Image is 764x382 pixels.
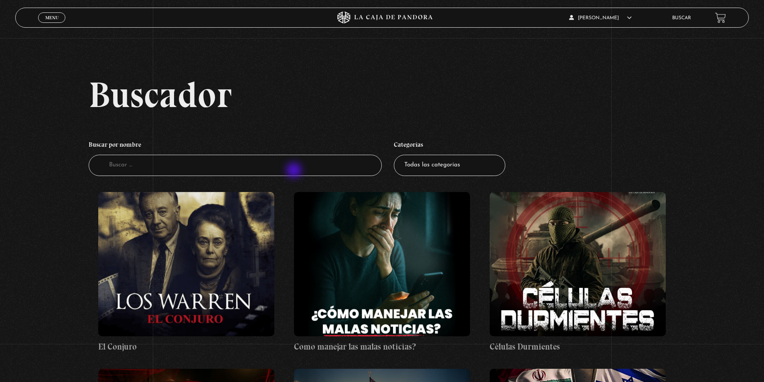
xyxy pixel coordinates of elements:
h4: Células Durmientes [490,340,666,353]
h4: Categorías [394,137,505,155]
span: [PERSON_NAME] [569,16,632,20]
h4: Buscar por nombre [89,137,382,155]
h4: Como manejar las malas noticias? [294,340,470,353]
a: View your shopping cart [715,12,726,23]
a: El Conjuro [98,192,274,353]
span: Menu [45,15,59,20]
a: Células Durmientes [490,192,666,353]
a: Como manejar las malas noticias? [294,192,470,353]
span: Cerrar [43,22,61,28]
h4: El Conjuro [98,340,274,353]
h2: Buscador [89,77,749,113]
a: Buscar [672,16,691,20]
